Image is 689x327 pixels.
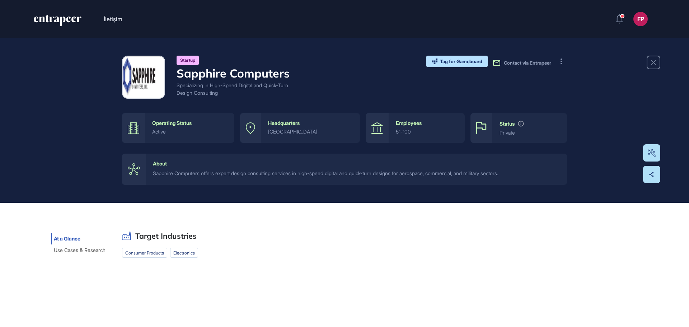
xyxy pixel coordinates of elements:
div: Specializing in High-Speed Digital and Quick-Turn Design Consulting [177,81,299,97]
button: İletişim [104,14,122,24]
div: Sapphire Computers offers expert design consulting services in high-speed digital and quick-turn ... [153,169,560,177]
button: FP [633,12,648,26]
div: [GEOGRAPHIC_DATA] [268,129,353,135]
div: Status [500,121,515,127]
div: 51-100 [396,129,457,135]
div: active [152,129,227,135]
div: private [500,130,560,136]
div: About [153,161,167,167]
button: At a Glance [51,233,83,244]
h2: Target Industries [135,232,197,240]
span: At a Glance [54,236,80,242]
div: Headquarters [268,120,300,126]
h4: Sapphire Computers [177,66,299,80]
div: Startup [177,56,199,65]
li: electronics [170,248,198,258]
span: Contact via Entrapeer [504,60,551,66]
button: Use Cases & Research [51,244,108,256]
a: entrapeer-logo [33,15,82,29]
span: Use Cases & Research [54,247,106,253]
li: consumer products [122,248,167,258]
span: Tag for Gameboard [440,59,482,64]
img: Sapphire Computers-logo [123,57,164,98]
div: Employees [396,120,422,126]
div: Operating Status [152,120,192,126]
button: Contact via Entrapeer [492,59,551,67]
